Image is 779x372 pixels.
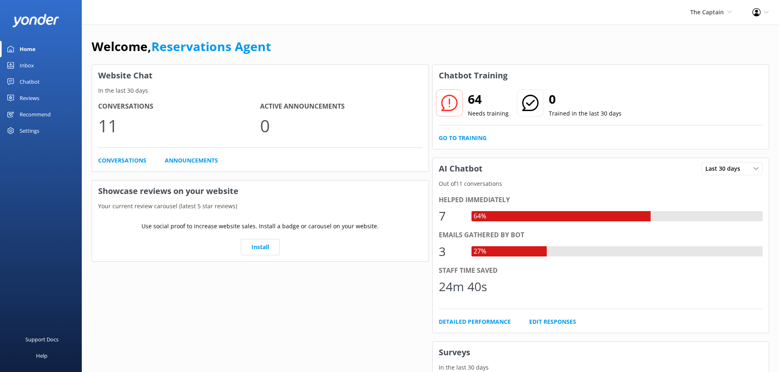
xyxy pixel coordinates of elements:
h3: Chatbot Training [433,65,514,86]
p: In the last 30 days [92,86,429,95]
a: Conversations [98,156,146,165]
p: Your current review carousel (latest 5 star reviews) [92,202,429,211]
div: 3 [439,242,463,261]
h2: 64 [468,89,509,109]
h3: Showcase reviews on your website [92,180,429,202]
div: Helped immediately [439,195,763,205]
img: yonder-white-logo.png [12,14,59,27]
div: 27% [471,246,488,257]
p: 11 [98,112,260,139]
p: Needs training [468,109,509,118]
a: Go to Training [439,134,487,143]
a: Announcements [165,156,218,165]
h4: Conversations [98,101,260,112]
a: Reservations Agent [151,38,271,55]
div: 7 [439,206,463,226]
h2: 0 [549,89,622,109]
div: 64% [471,211,488,222]
div: Chatbot [20,74,40,90]
div: Support Docs [25,331,58,347]
div: Reviews [20,90,39,106]
div: Recommend [20,106,51,123]
span: The Captain [690,8,724,16]
p: Out of 11 conversations [433,179,769,188]
a: Detailed Performance [439,317,511,326]
a: Edit Responses [529,317,576,326]
div: 24m 40s [439,277,487,296]
p: Use social proof to increase website sales. Install a badge or carousel on your website. [141,222,379,231]
div: Help [36,347,47,364]
h3: AI Chatbot [433,158,489,179]
span: Last 30 days [705,164,745,173]
a: Install [241,239,280,255]
div: Staff time saved [439,265,763,276]
div: Settings [20,123,39,139]
div: Home [20,41,36,57]
h3: Surveys [433,342,769,363]
p: Trained in the last 30 days [549,109,622,118]
h1: Welcome, [92,37,271,56]
p: 0 [260,112,422,139]
div: Inbox [20,57,34,74]
h3: Website Chat [92,65,429,86]
p: In the last 30 days [433,363,769,372]
div: Emails gathered by bot [439,230,763,241]
h4: Active Announcements [260,101,422,112]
